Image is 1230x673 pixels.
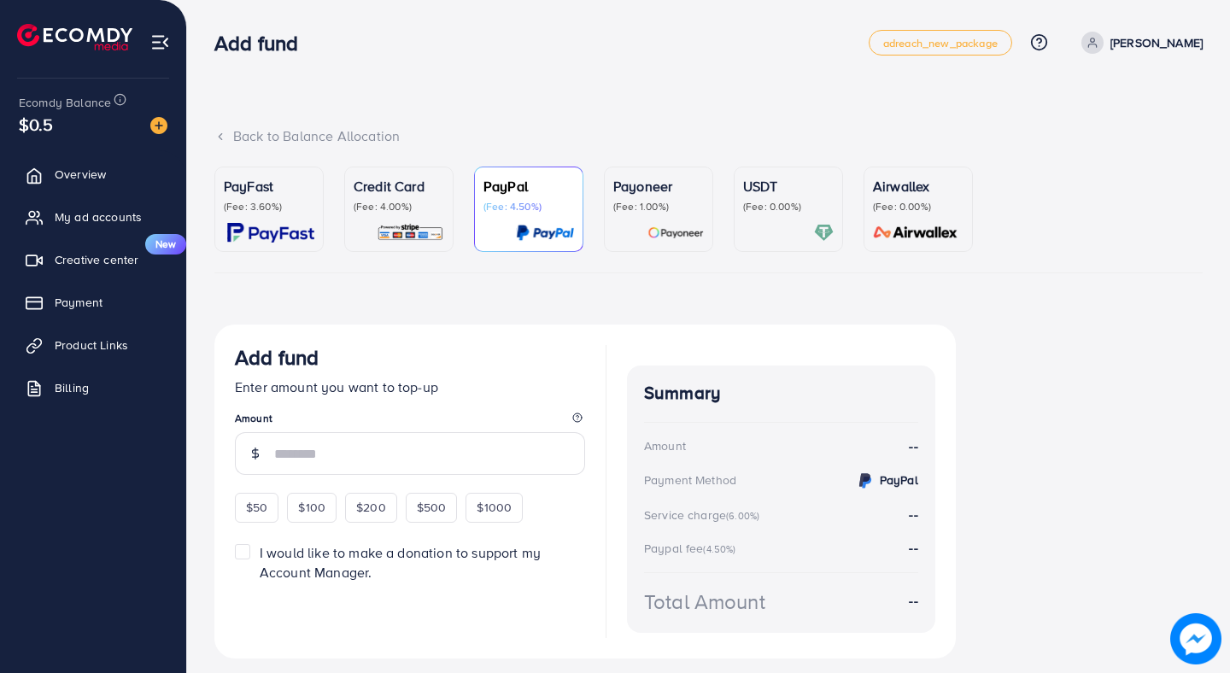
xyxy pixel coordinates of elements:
[19,94,111,111] span: Ecomdy Balance
[743,200,834,214] p: (Fee: 0.00%)
[873,200,963,214] p: (Fee: 0.00%)
[145,234,186,255] span: New
[613,176,704,196] p: Payoneer
[55,294,102,311] span: Payment
[298,499,325,516] span: $100
[477,499,512,516] span: $1000
[55,379,89,396] span: Billing
[13,371,173,405] a: Billing
[417,499,447,516] span: $500
[356,499,386,516] span: $200
[909,436,917,456] strong: --
[1075,32,1203,54] a: [PERSON_NAME]
[227,223,314,243] img: card
[1170,613,1221,664] img: image
[644,471,736,489] div: Payment Method
[17,24,132,50] img: logo
[246,499,267,516] span: $50
[613,200,704,214] p: (Fee: 1.00%)
[644,437,686,454] div: Amount
[235,345,319,370] h3: Add fund
[260,543,541,582] span: I would like to make a donation to support my Account Manager.
[235,377,585,397] p: Enter amount you want to top-up
[644,540,741,557] div: Paypal fee
[868,223,963,243] img: card
[883,38,998,49] span: adreach_new_package
[150,117,167,134] img: image
[13,285,173,319] a: Payment
[855,471,876,491] img: credit
[909,591,917,611] strong: --
[13,157,173,191] a: Overview
[19,112,54,137] span: $0.5
[13,200,173,234] a: My ad accounts
[814,223,834,243] img: card
[55,336,128,354] span: Product Links
[743,176,834,196] p: USDT
[377,223,444,243] img: card
[55,208,142,225] span: My ad accounts
[483,200,574,214] p: (Fee: 4.50%)
[909,538,917,557] strong: --
[516,223,574,243] img: card
[13,243,173,277] a: Creative centerNew
[644,383,918,404] h4: Summary
[909,505,917,524] strong: --
[224,200,314,214] p: (Fee: 3.60%)
[644,506,764,524] div: Service charge
[880,471,918,489] strong: PayPal
[647,223,704,243] img: card
[483,176,574,196] p: PayPal
[55,166,106,183] span: Overview
[150,32,170,52] img: menu
[55,251,138,268] span: Creative center
[726,509,759,523] small: (6.00%)
[1110,32,1203,53] p: [PERSON_NAME]
[873,176,963,196] p: Airwallex
[13,328,173,362] a: Product Links
[235,411,585,432] legend: Amount
[224,176,314,196] p: PayFast
[869,30,1012,56] a: adreach_new_package
[214,31,312,56] h3: Add fund
[703,542,735,556] small: (4.50%)
[214,126,1203,146] div: Back to Balance Allocation
[644,587,765,617] div: Total Amount
[354,176,444,196] p: Credit Card
[354,200,444,214] p: (Fee: 4.00%)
